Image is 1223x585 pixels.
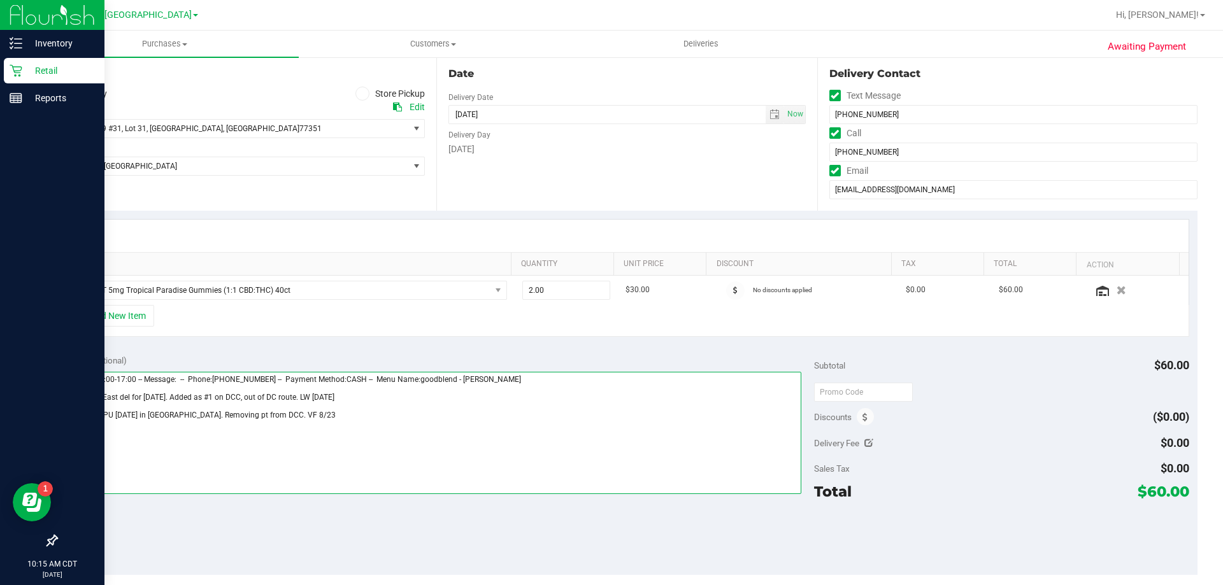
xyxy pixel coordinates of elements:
span: , [GEOGRAPHIC_DATA] [147,124,223,133]
span: Delivery Fee [814,438,859,448]
span: $0.00 [906,284,926,296]
span: $0.00 [1161,462,1189,475]
a: Discount [717,259,887,269]
th: Action [1076,253,1178,276]
span: 77351 [299,124,322,133]
span: Hi, [PERSON_NAME]! [1116,10,1199,20]
label: Call [829,124,861,143]
div: Edit [410,101,425,114]
span: select [408,157,424,175]
span: $60.00 [1138,483,1189,500]
p: Reports [22,90,99,106]
iframe: Resource center unread badge [38,481,53,497]
a: SKU [75,259,506,269]
p: 10:15 AM CDT [6,558,99,570]
span: , [GEOGRAPHIC_DATA] [223,124,299,133]
div: [DATE] [448,143,805,156]
span: Subtotal [814,360,845,370]
span: $60.00 [1154,358,1189,372]
inline-svg: Inventory [10,37,22,50]
input: Format: (999) 999-9999 [829,105,1198,124]
div: Location [56,66,425,81]
div: Copy address to clipboard [393,101,402,114]
span: ($0.00) [1153,410,1189,423]
span: Deliveries [666,38,736,50]
span: Sales Tax [814,463,850,474]
span: select [784,106,805,123]
a: Unit Price [624,259,701,269]
p: Inventory [22,36,99,51]
inline-svg: Retail [10,64,22,77]
iframe: Resource center [13,483,51,521]
span: No discounts applied [753,286,812,293]
span: select [408,120,424,137]
span: $0.00 [1161,436,1189,449]
div: Date [448,66,805,81]
span: Awaiting Payment [1108,39,1186,54]
span: , Lot 31 [122,124,147,133]
p: [DATE] [6,570,99,579]
label: Store Pickup [355,87,426,101]
input: Format: (999) 999-9999 [829,143,1198,162]
span: NO DATA FOUND [73,281,507,300]
span: Customers [299,38,566,50]
p: Retail [22,63,99,78]
span: TX Austin [GEOGRAPHIC_DATA] [62,10,192,20]
i: Edit Delivery Fee [864,439,873,448]
span: TX HT 5mg Tropical Paradise Gummies (1:1 CBD:THC) 40ct [74,281,490,299]
span: Discounts [814,405,852,428]
input: Promo Code [814,383,913,402]
a: Deliveries [567,31,835,57]
a: Customers [299,31,567,57]
input: 2.00 [523,281,610,299]
label: Email [829,162,868,180]
span: $30.00 [626,284,650,296]
span: Total [814,483,852,500]
a: Tax [901,259,979,269]
label: Delivery Day [448,129,490,141]
span: select [766,106,784,123]
span: TX Austin [GEOGRAPHIC_DATA] [57,157,408,175]
div: Delivery Contact [829,66,1198,81]
inline-svg: Reports [10,92,22,104]
a: Total [994,259,1071,269]
span: Set Current date [784,105,806,123]
a: Quantity [521,259,609,269]
label: Delivery Date [448,92,493,103]
button: + Add New Item [75,305,154,327]
span: $60.00 [999,284,1023,296]
a: Purchases [31,31,299,57]
span: Purchases [31,38,299,50]
label: Text Message [829,87,901,105]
